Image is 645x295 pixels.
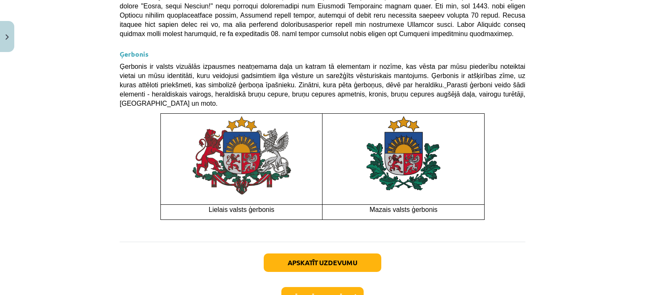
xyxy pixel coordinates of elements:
[190,114,293,197] img: A colorful emblem with lions and a shield Description automatically generated
[209,206,275,213] span: Lielais valsts ģerbonis
[351,114,456,198] img: Latvijas valsts ģerbonis
[120,63,525,107] span: Ģerbonis ir valsts vizuālās izpausmes neatņemama daļa un katram tā elementam ir nozīme, kas vēsta...
[5,34,9,40] img: icon-close-lesson-0947bae3869378f0d4975bcd49f059093ad1ed9edebbc8119c70593378902aed.svg
[120,50,149,58] strong: Ģerbonis
[264,253,381,272] button: Apskatīt uzdevumu
[370,206,438,213] span: Mazais valsts ģerbonis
